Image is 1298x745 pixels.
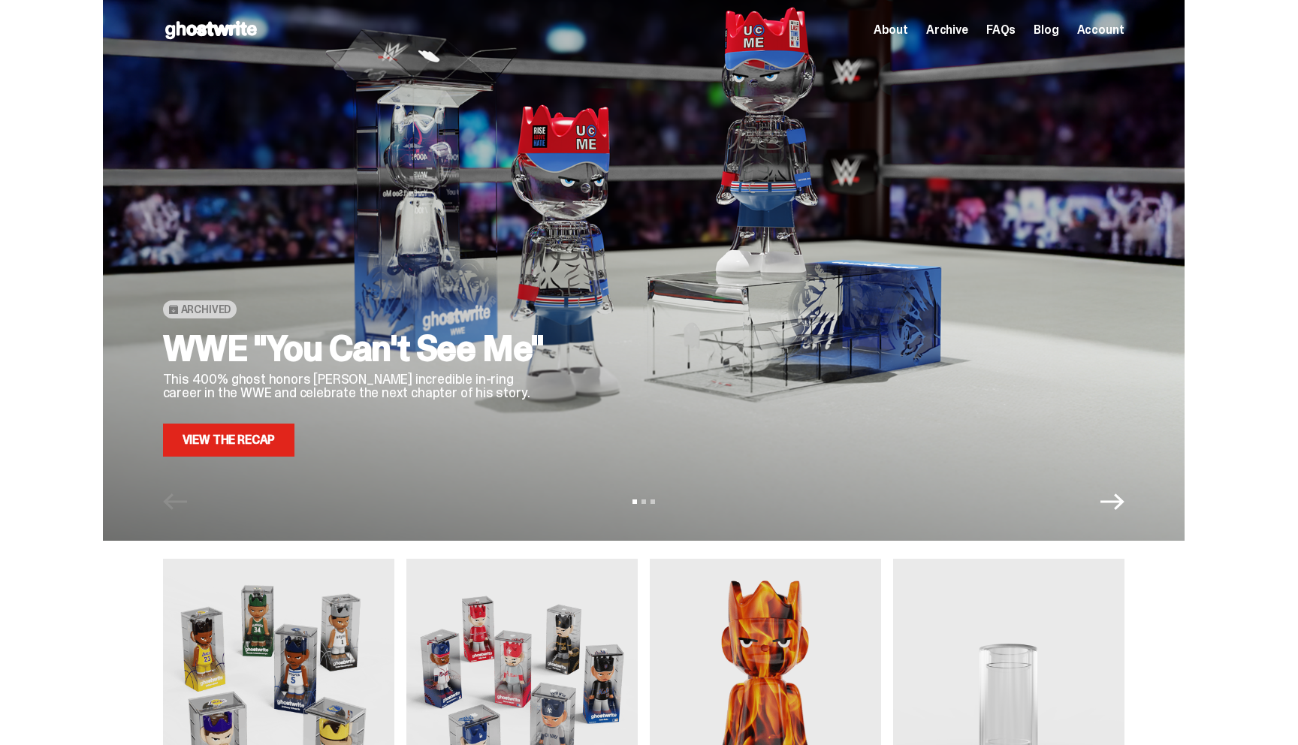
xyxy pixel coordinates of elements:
span: Archived [181,303,231,315]
button: View slide 1 [632,499,637,504]
button: View slide 2 [641,499,646,504]
a: View the Recap [163,424,295,457]
h2: WWE "You Can't See Me" [163,330,554,366]
a: Blog [1034,24,1058,36]
button: Next [1100,490,1124,514]
a: Archive [926,24,968,36]
button: View slide 3 [651,499,655,504]
p: This 400% ghost honors [PERSON_NAME] incredible in-ring career in the WWE and celebrate the next ... [163,372,554,400]
a: Account [1077,24,1124,36]
a: About [874,24,908,36]
a: FAQs [986,24,1016,36]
